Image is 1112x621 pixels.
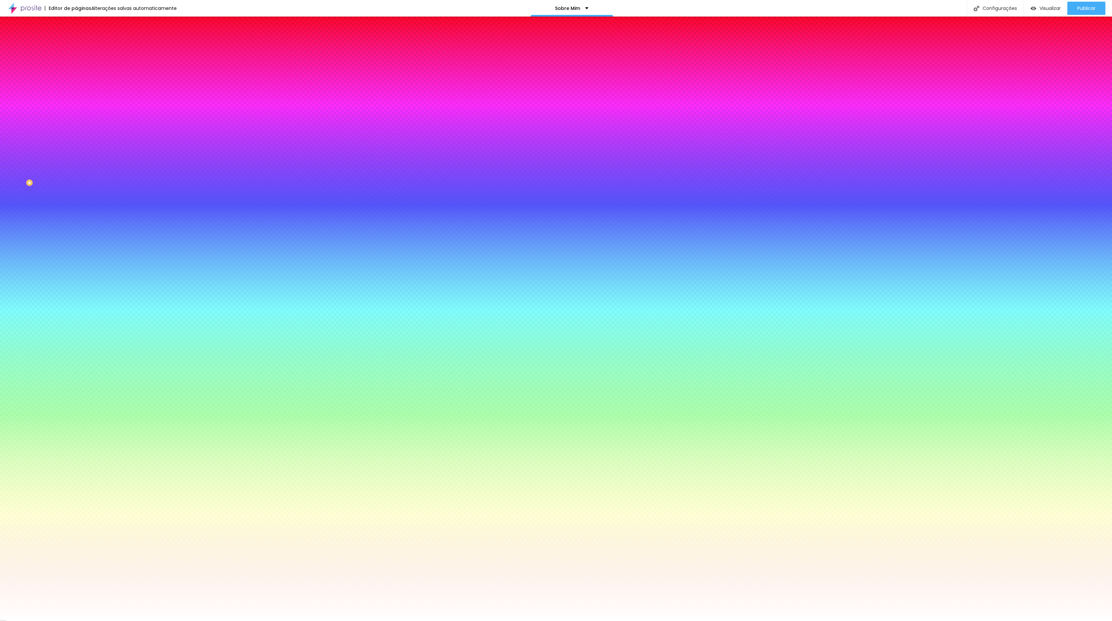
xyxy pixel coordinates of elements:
[1067,2,1105,15] button: Publicar
[1031,6,1036,11] img: view-1.svg
[983,5,1017,12] font: Configurações
[555,5,580,12] font: Sobre Mim
[1040,5,1061,12] font: Visualizar
[974,6,979,11] img: Ícone
[49,5,91,12] font: Editor de páginas
[91,5,177,12] font: Alterações salvas automaticamente
[1024,2,1067,15] button: Visualizar
[1077,5,1095,12] font: Publicar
